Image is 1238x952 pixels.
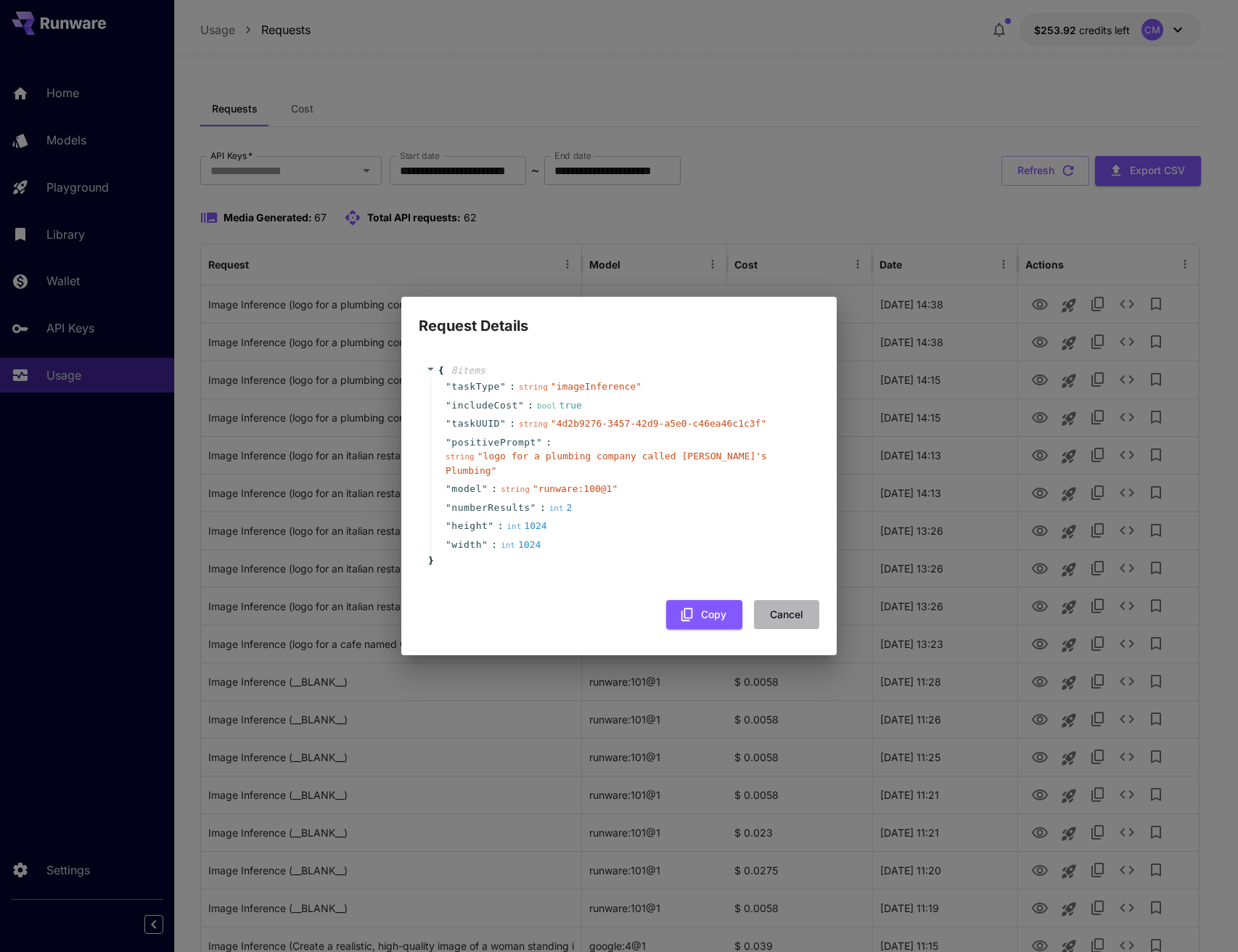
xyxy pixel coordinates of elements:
span: " [446,539,451,550]
span: " [482,539,488,550]
span: height [451,519,488,533]
button: Cancel [754,600,819,630]
button: Copy [666,600,742,630]
span: " [446,502,451,513]
span: " [446,400,451,411]
span: includeCost [451,398,518,413]
span: " [446,418,451,429]
div: 1024 [501,538,541,552]
span: " [488,520,493,531]
span: : [509,416,515,431]
span: numberResults [451,501,530,515]
span: " [536,437,542,448]
span: " [518,400,524,411]
span: : [540,501,546,515]
span: " 4d2b9276-3457-42d9-a5e0-c46ea46c1c3f " [551,418,766,429]
span: : [509,379,515,394]
span: : [528,398,533,413]
span: width [451,538,482,552]
span: " logo for a plumbing company called [PERSON_NAME]'s Plumbing " [446,451,767,476]
span: int [549,504,564,513]
span: " [482,483,488,494]
span: positivePrompt [451,435,536,450]
span: : [491,538,497,552]
div: 1024 [507,519,546,533]
div: true [537,398,582,413]
span: 8 item s [451,365,485,376]
span: { [438,364,444,378]
span: bool [537,401,557,411]
span: string [446,452,475,461]
span: " [446,483,451,494]
span: " imageInference " [551,381,641,392]
span: " [446,437,451,448]
span: } [426,554,434,568]
span: " [446,381,451,392]
span: : [498,519,504,533]
span: : [546,435,552,450]
div: 2 [549,501,573,515]
span: string [519,382,548,392]
h2: Request Details [401,297,837,337]
span: taskType [451,379,500,394]
span: " [500,418,506,429]
span: int [507,522,521,531]
span: string [501,485,530,494]
span: " [500,381,506,392]
span: string [519,419,548,429]
span: " [446,520,451,531]
span: : [491,482,497,496]
span: int [501,541,515,550]
span: model [451,482,482,496]
span: " runware:100@1 " [533,483,618,494]
span: taskUUID [451,416,500,431]
span: " [530,502,536,513]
